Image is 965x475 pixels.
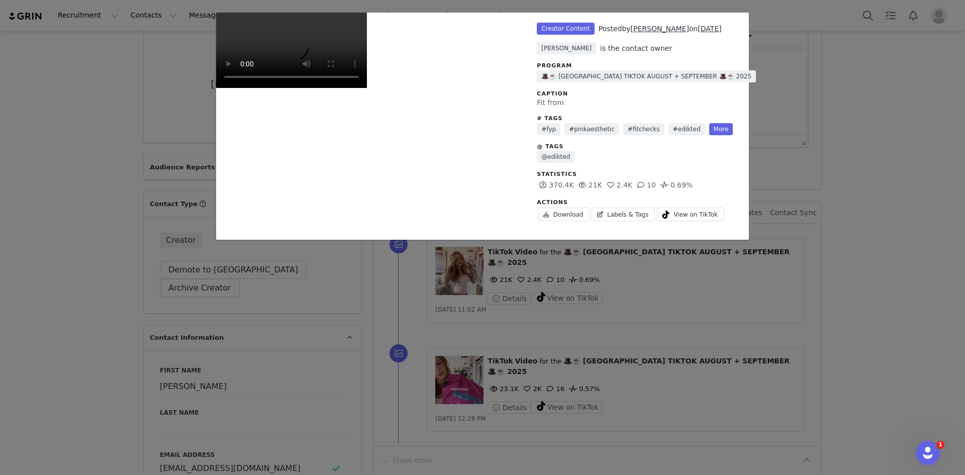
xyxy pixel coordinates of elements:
a: View on TikTok [657,208,724,221]
span: by [622,25,689,33]
a: [PERSON_NAME] [631,25,689,33]
div: Program [537,62,739,70]
span: 2.4K [605,181,632,189]
div: Caption [537,90,739,99]
a: Download [538,208,590,221]
a: #fyp [537,123,560,135]
a: 🎩☕️ [GEOGRAPHIC_DATA] TIKTOK AUGUST + SEPTEMBER 🎩☕️ 2025 [537,70,756,82]
span: 1 [936,441,944,449]
a: #pinkaesthetic [564,123,619,135]
div: Statistics [537,170,739,179]
span: 0.69% [658,181,693,189]
span: View on TikTok [673,210,718,219]
span: 10 [635,181,656,189]
iframe: Intercom live chat [916,441,940,465]
a: More [709,123,733,135]
span: 21K [576,181,602,189]
a: @edikted [537,151,574,163]
a: Labels & Tags [592,208,655,221]
div: @ Tags [537,143,739,151]
body: Rich Text Area. Press ALT-0 for help. [8,8,413,19]
span: Creator Content [537,23,594,35]
a: #edikted [668,123,705,135]
div: is the contact owner [600,43,672,54]
span: 370.4K [537,181,573,189]
span: Fit from [537,99,563,107]
div: # Tags [537,115,739,123]
a: [DATE] [698,25,721,33]
div: Actions [537,199,739,207]
a: #fitchecks [623,123,664,135]
div: Unlabeled [216,13,749,240]
div: Posted on [599,24,722,34]
span: [PERSON_NAME] [537,42,596,54]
